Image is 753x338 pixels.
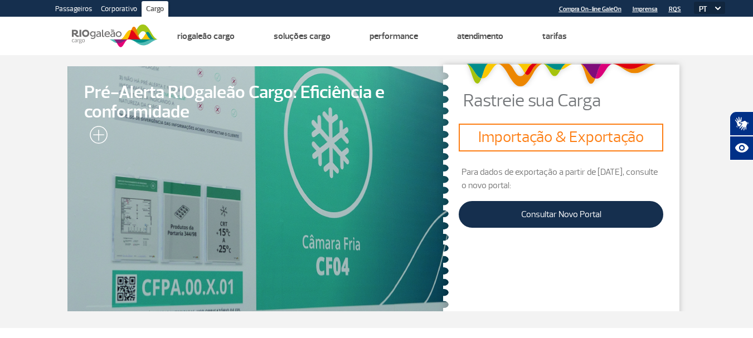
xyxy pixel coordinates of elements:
a: Tarifas [542,31,567,42]
div: Plugin de acessibilidade da Hand Talk. [730,111,753,160]
p: Para dados de exportação a partir de [DATE], consulte o novo portal: [459,165,663,192]
img: leia-mais [84,126,108,148]
a: RQS [669,6,681,13]
span: Pré-Alerta RIOgaleão Cargo: Eficiência e conformidade [84,83,432,122]
a: Atendimento [457,31,503,42]
a: Passageiros [51,1,96,19]
a: Pré-Alerta RIOgaleão Cargo: Eficiência e conformidade [67,66,449,311]
a: Compra On-line GaleOn [559,6,621,13]
a: Riogaleão Cargo [177,31,235,42]
img: grafismo [462,58,660,92]
a: Soluções Cargo [274,31,331,42]
a: Performance [370,31,418,42]
button: Abrir tradutor de língua de sinais. [730,111,753,136]
a: Corporativo [96,1,142,19]
p: Rastreie sua Carga [463,92,686,110]
button: Abrir recursos assistivos. [730,136,753,160]
a: Cargo [142,1,168,19]
a: Imprensa [633,6,658,13]
a: Consultar Novo Portal [459,201,663,228]
h3: Importação & Exportação [463,128,659,147]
